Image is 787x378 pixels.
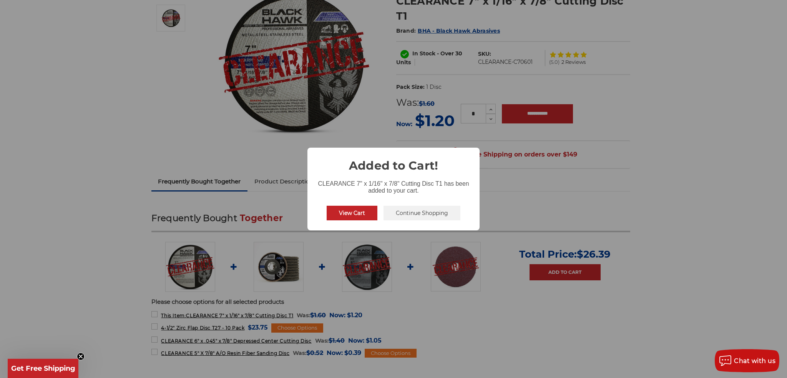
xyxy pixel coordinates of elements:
div: CLEARANCE 7" x 1/16" x 7/8" Cutting Disc T1 has been added to your cart. [307,174,480,196]
button: View Cart [327,206,377,220]
span: Chat with us [734,357,775,365]
button: Continue Shopping [384,206,460,220]
span: Get Free Shipping [11,364,75,373]
h2: Added to Cart! [307,148,480,174]
button: Close teaser [77,353,85,360]
button: Chat with us [715,349,779,372]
